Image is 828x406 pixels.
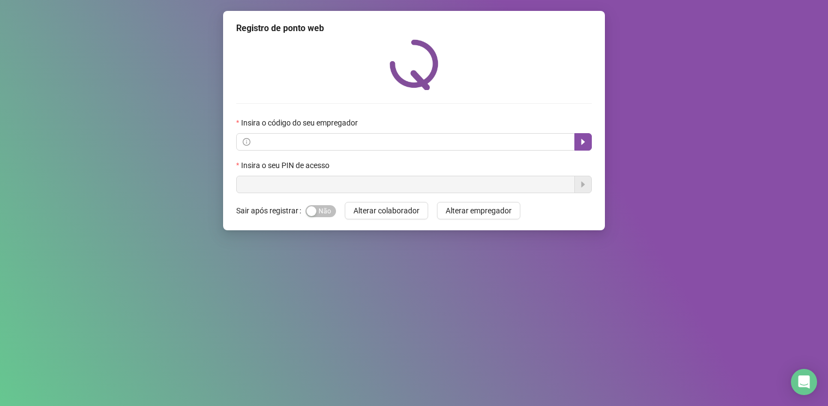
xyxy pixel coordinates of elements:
div: Registro de ponto web [236,22,592,35]
span: Alterar colaborador [353,205,419,217]
img: QRPoint [389,39,439,90]
span: caret-right [579,138,587,146]
span: info-circle [243,138,250,146]
span: Alterar empregador [446,205,512,217]
button: Alterar colaborador [345,202,428,219]
label: Insira o seu PIN de acesso [236,159,337,171]
div: Open Intercom Messenger [791,369,817,395]
label: Insira o código do seu empregador [236,117,365,129]
label: Sair após registrar [236,202,305,219]
button: Alterar empregador [437,202,520,219]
